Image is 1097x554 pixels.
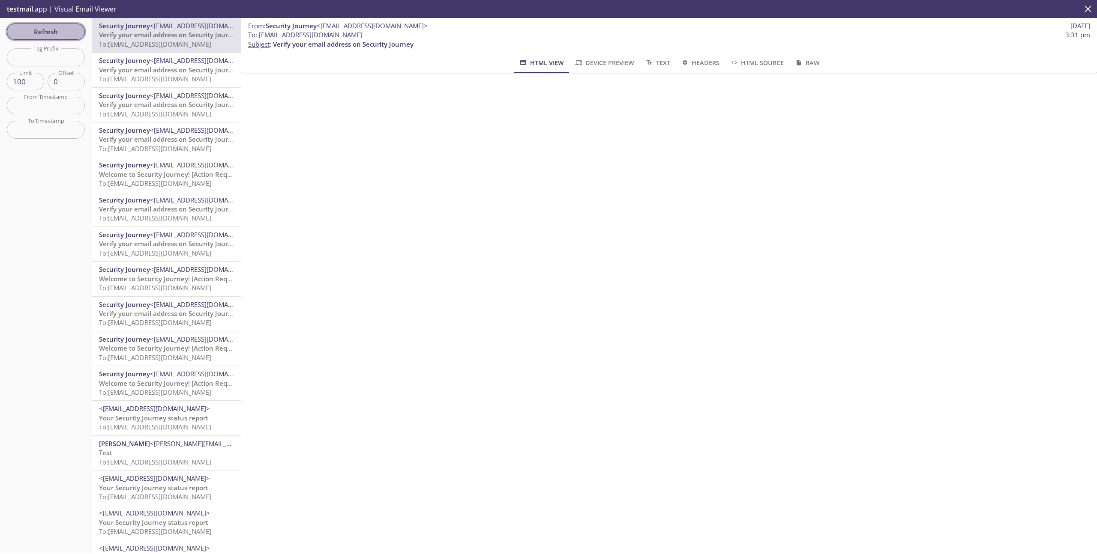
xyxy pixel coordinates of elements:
[99,509,210,517] span: <[EMAIL_ADDRESS][DOMAIN_NAME]>
[99,404,210,413] span: <[EMAIL_ADDRESS][DOMAIN_NAME]>
[99,518,208,527] span: Your Security Journey status report
[99,265,150,274] span: Security Journey
[248,21,428,30] span: :
[92,192,241,226] div: Security Journey<[EMAIL_ADDRESS][DOMAIN_NAME]>Verify your email address on Security JourneyTo:[EM...
[644,57,670,68] span: Text
[92,122,241,157] div: Security Journey<[EMAIL_ADDRESS][DOMAIN_NAME]>Verify your email address on Security JourneyTo:[EM...
[99,214,211,222] span: To: [EMAIL_ADDRESS][DOMAIN_NAME]
[92,366,241,400] div: Security Journey<[EMAIL_ADDRESS][DOMAIN_NAME]>Welcome to Security Journey! [Action Required]To:[E...
[99,439,150,448] span: [PERSON_NAME]
[99,205,240,213] span: Verify your email address on Security Journey
[99,283,211,292] span: To: [EMAIL_ADDRESS][DOMAIN_NAME]
[99,274,246,283] span: Welcome to Security Journey! [Action Required]
[99,21,150,30] span: Security Journey
[266,21,317,30] span: Security Journey
[150,300,261,309] span: <[EMAIL_ADDRESS][DOMAIN_NAME]>
[99,249,211,257] span: To: [EMAIL_ADDRESS][DOMAIN_NAME]
[99,230,150,239] span: Security Journey
[150,335,261,343] span: <[EMAIL_ADDRESS][DOMAIN_NAME]>
[1065,30,1090,39] span: 3:31 pm
[273,40,414,48] span: Verify your email address on Security Journey
[99,170,246,179] span: Welcome to Security Journey! [Action Required]
[99,448,112,457] span: Test
[92,262,241,296] div: Security Journey<[EMAIL_ADDRESS][DOMAIN_NAME]>Welcome to Security Journey! [Action Required]To:[E...
[92,157,241,191] div: Security Journey<[EMAIL_ADDRESS][DOMAIN_NAME]>Welcome to Security Journey! [Action Required]To:[E...
[99,369,150,378] span: Security Journey
[99,135,240,143] span: Verify your email address on Security Journey
[248,30,1090,49] p: :
[99,66,240,74] span: Verify your email address on Security Journey
[150,439,310,448] span: <[PERSON_NAME][EMAIL_ADDRESS][DOMAIN_NAME]>
[92,53,241,87] div: Security Journey<[EMAIL_ADDRESS][DOMAIN_NAME]>Verify your email address on Security JourneyTo:[EM...
[794,57,819,68] span: Raw
[99,344,246,352] span: Welcome to Security Journey! [Action Required]
[248,30,362,39] span: : [EMAIL_ADDRESS][DOMAIN_NAME]
[7,24,85,40] button: Refresh
[730,57,784,68] span: HTML Source
[150,230,261,239] span: <[EMAIL_ADDRESS][DOMAIN_NAME]>
[99,110,211,118] span: To: [EMAIL_ADDRESS][DOMAIN_NAME]
[92,227,241,261] div: Security Journey<[EMAIL_ADDRESS][DOMAIN_NAME]>Verify your email address on Security JourneyTo:[EM...
[150,56,261,65] span: <[EMAIL_ADDRESS][DOMAIN_NAME]>
[99,527,211,536] span: To: [EMAIL_ADDRESS][DOMAIN_NAME]
[150,369,261,378] span: <[EMAIL_ADDRESS][DOMAIN_NAME]>
[248,30,255,39] span: To
[14,26,78,37] span: Refresh
[92,331,241,366] div: Security Journey<[EMAIL_ADDRESS][DOMAIN_NAME]>Welcome to Security Journey! [Action Required]To:[E...
[150,21,261,30] span: <[EMAIL_ADDRESS][DOMAIN_NAME]>
[99,335,150,343] span: Security Journey
[92,297,241,331] div: Security Journey<[EMAIL_ADDRESS][DOMAIN_NAME]>Verify your email address on Security JourneyTo:[EM...
[99,423,211,431] span: To: [EMAIL_ADDRESS][DOMAIN_NAME]
[92,471,241,505] div: <[EMAIL_ADDRESS][DOMAIN_NAME]>Your Security Journey status reportTo:[EMAIL_ADDRESS][DOMAIN_NAME]
[99,544,210,552] span: <[EMAIL_ADDRESS][DOMAIN_NAME]>
[99,40,211,48] span: To: [EMAIL_ADDRESS][DOMAIN_NAME]
[7,4,33,14] span: testmail
[99,474,210,483] span: <[EMAIL_ADDRESS][DOMAIN_NAME]>
[92,18,241,52] div: Security Journey<[EMAIL_ADDRESS][DOMAIN_NAME]>Verify your email address on Security JourneyTo:[EM...
[248,40,270,48] span: Subject
[92,505,241,539] div: <[EMAIL_ADDRESS][DOMAIN_NAME]>Your Security Journey status reportTo:[EMAIL_ADDRESS][DOMAIN_NAME]
[99,56,150,65] span: Security Journey
[99,161,150,169] span: Security Journey
[150,265,261,274] span: <[EMAIL_ADDRESS][DOMAIN_NAME]>
[99,30,240,39] span: Verify your email address on Security Journey
[99,126,150,134] span: Security Journey
[99,300,150,309] span: Security Journey
[92,436,241,470] div: [PERSON_NAME]<[PERSON_NAME][EMAIL_ADDRESS][DOMAIN_NAME]>TestTo:[EMAIL_ADDRESS][DOMAIN_NAME]
[1070,21,1090,30] span: [DATE]
[99,483,208,492] span: Your Security Journey status report
[99,239,240,248] span: Verify your email address on Security Journey
[317,21,428,30] span: <[EMAIL_ADDRESS][DOMAIN_NAME]>
[150,161,261,169] span: <[EMAIL_ADDRESS][DOMAIN_NAME]>
[92,401,241,435] div: <[EMAIL_ADDRESS][DOMAIN_NAME]>Your Security Journey status reportTo:[EMAIL_ADDRESS][DOMAIN_NAME]
[248,21,264,30] span: From
[99,91,150,100] span: Security Journey
[99,196,150,204] span: Security Journey
[99,144,211,153] span: To: [EMAIL_ADDRESS][DOMAIN_NAME]
[150,126,261,134] span: <[EMAIL_ADDRESS][DOMAIN_NAME]>
[150,196,261,204] span: <[EMAIL_ADDRESS][DOMAIN_NAME]>
[99,179,211,188] span: To: [EMAIL_ADDRESS][DOMAIN_NAME]
[92,88,241,122] div: Security Journey<[EMAIL_ADDRESS][DOMAIN_NAME]>Verify your email address on Security JourneyTo:[EM...
[99,100,240,109] span: Verify your email address on Security Journey
[99,379,246,387] span: Welcome to Security Journey! [Action Required]
[99,353,211,362] span: To: [EMAIL_ADDRESS][DOMAIN_NAME]
[99,318,211,327] span: To: [EMAIL_ADDRESS][DOMAIN_NAME]
[99,492,211,501] span: To: [EMAIL_ADDRESS][DOMAIN_NAME]
[680,57,719,68] span: Headers
[574,57,634,68] span: Device Preview
[99,74,211,83] span: To: [EMAIL_ADDRESS][DOMAIN_NAME]
[99,414,208,422] span: Your Security Journey status report
[99,309,240,318] span: Verify your email address on Security Journey
[150,91,261,100] span: <[EMAIL_ADDRESS][DOMAIN_NAME]>
[99,458,211,466] span: To: [EMAIL_ADDRESS][DOMAIN_NAME]
[99,388,211,396] span: To: [EMAIL_ADDRESS][DOMAIN_NAME]
[519,57,563,68] span: HTML View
